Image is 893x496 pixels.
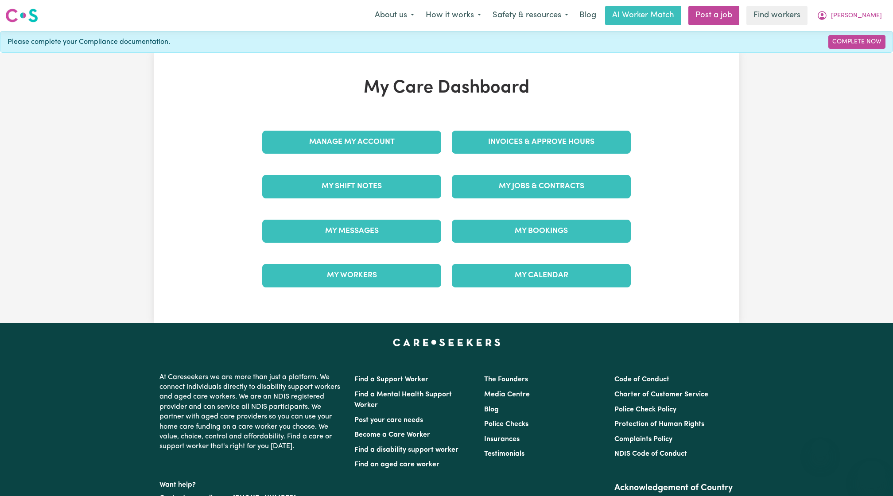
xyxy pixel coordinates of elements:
[262,220,441,243] a: My Messages
[393,339,501,346] a: Careseekers home page
[354,461,439,468] a: Find an aged care worker
[354,376,428,383] a: Find a Support Worker
[484,436,520,443] a: Insurances
[354,446,458,453] a: Find a disability support worker
[452,264,631,287] a: My Calendar
[484,406,499,413] a: Blog
[262,264,441,287] a: My Workers
[452,131,631,154] a: Invoices & Approve Hours
[159,477,344,490] p: Want help?
[605,6,681,25] a: AI Worker Match
[574,6,602,25] a: Blog
[614,483,734,493] h2: Acknowledgement of Country
[484,391,530,398] a: Media Centre
[746,6,808,25] a: Find workers
[487,6,574,25] button: Safety & resources
[354,431,430,438] a: Become a Care Worker
[5,8,38,23] img: Careseekers logo
[354,391,452,409] a: Find a Mental Health Support Worker
[5,5,38,26] a: Careseekers logo
[369,6,420,25] button: About us
[688,6,739,25] a: Post a job
[614,391,708,398] a: Charter of Customer Service
[614,450,687,457] a: NDIS Code of Conduct
[452,175,631,198] a: My Jobs & Contracts
[831,11,882,21] span: [PERSON_NAME]
[614,436,672,443] a: Complaints Policy
[484,376,528,383] a: The Founders
[614,406,676,413] a: Police Check Policy
[614,376,669,383] a: Code of Conduct
[159,369,344,455] p: At Careseekers we are more than just a platform. We connect individuals directly to disability su...
[484,421,528,428] a: Police Checks
[420,6,487,25] button: How it works
[452,220,631,243] a: My Bookings
[811,6,888,25] button: My Account
[257,77,636,99] h1: My Care Dashboard
[262,175,441,198] a: My Shift Notes
[262,131,441,154] a: Manage My Account
[484,450,524,457] a: Testimonials
[354,417,423,424] a: Post your care needs
[828,35,885,49] a: Complete Now
[858,461,886,489] iframe: Button to launch messaging window
[811,439,829,457] iframe: Close message
[8,37,170,47] span: Please complete your Compliance documentation.
[614,421,704,428] a: Protection of Human Rights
